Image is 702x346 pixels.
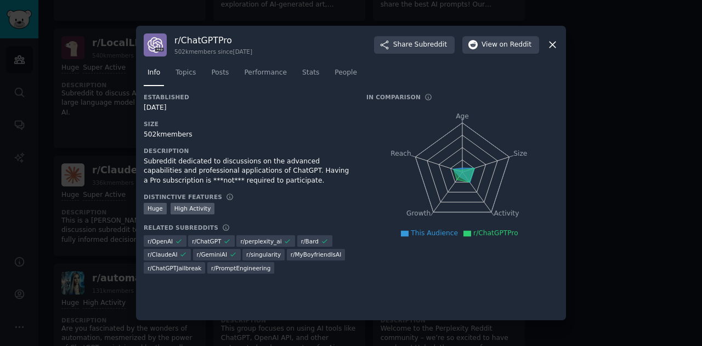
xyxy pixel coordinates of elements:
[144,93,351,101] h3: Established
[513,149,527,157] tspan: Size
[192,237,221,245] span: r/ ChatGPT
[144,147,351,155] h3: Description
[171,203,215,214] div: High Activity
[335,68,357,78] span: People
[148,251,178,258] span: r/ ClaudeAI
[482,40,531,50] span: View
[473,229,518,237] span: r/ChatGPTPro
[390,149,411,157] tspan: Reach
[197,251,227,258] span: r/ GeminiAI
[494,209,519,217] tspan: Activity
[144,103,351,113] div: [DATE]
[298,64,323,87] a: Stats
[500,40,531,50] span: on Reddit
[301,237,319,245] span: r/ Bard
[415,40,447,50] span: Subreddit
[411,229,458,237] span: This Audience
[211,68,229,78] span: Posts
[148,68,160,78] span: Info
[175,68,196,78] span: Topics
[331,64,361,87] a: People
[393,40,447,50] span: Share
[144,64,164,87] a: Info
[144,203,167,214] div: Huge
[366,93,421,101] h3: In Comparison
[148,264,201,272] span: r/ ChatGPTJailbreak
[456,112,469,120] tspan: Age
[172,64,200,87] a: Topics
[246,251,281,258] span: r/ singularity
[144,193,222,201] h3: Distinctive Features
[144,157,351,186] div: Subreddit dedicated to discussions on the advanced capabilities and professional applications of ...
[148,237,173,245] span: r/ OpenAI
[302,68,319,78] span: Stats
[174,35,252,46] h3: r/ ChatGPTPro
[144,33,167,56] img: ChatGPTPro
[240,64,291,87] a: Performance
[144,130,351,140] div: 502k members
[144,224,218,231] h3: Related Subreddits
[291,251,342,258] span: r/ MyBoyfriendIsAI
[174,48,252,55] div: 502k members since [DATE]
[244,68,287,78] span: Performance
[211,264,271,272] span: r/ PromptEngineering
[462,36,539,54] button: Viewon Reddit
[374,36,455,54] button: ShareSubreddit
[240,237,281,245] span: r/ perplexity_ai
[207,64,233,87] a: Posts
[144,120,351,128] h3: Size
[406,209,431,217] tspan: Growth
